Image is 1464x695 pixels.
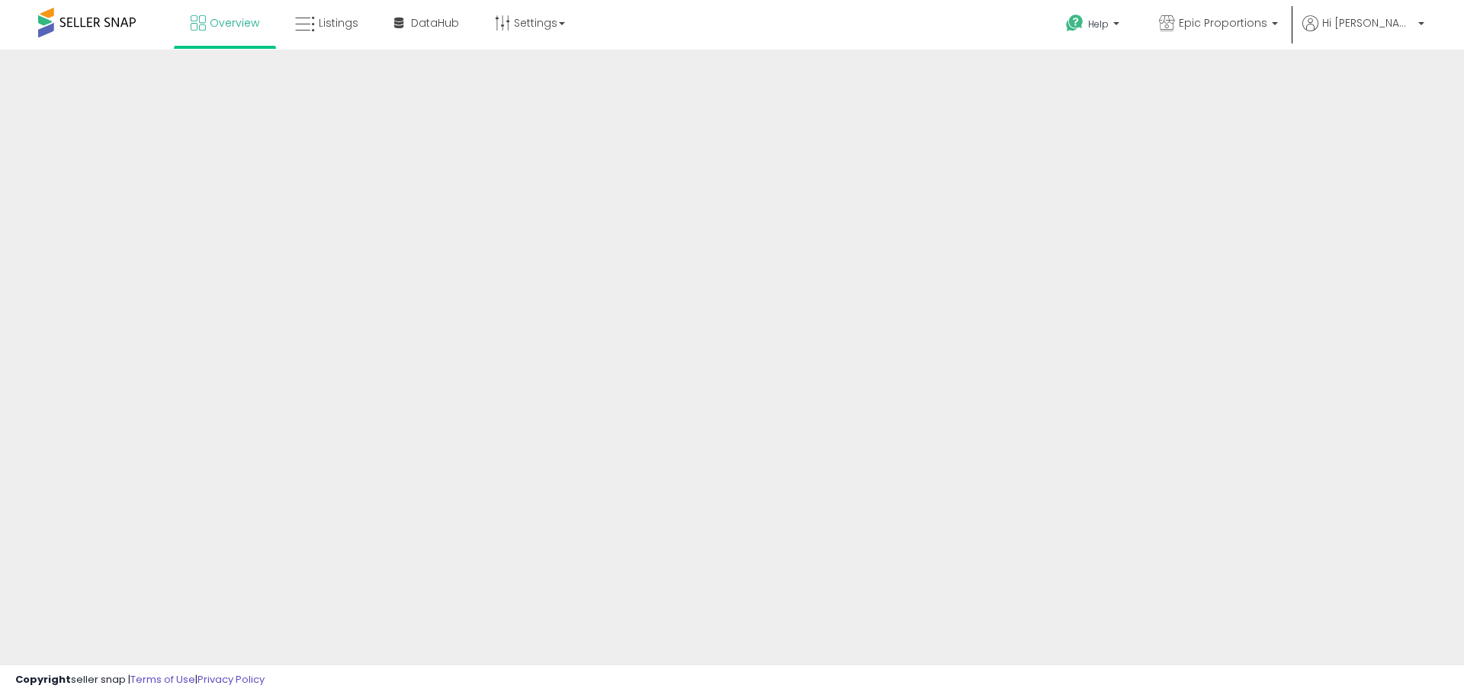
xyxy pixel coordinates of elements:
[1179,15,1267,31] span: Epic Proportions
[1302,15,1424,50] a: Hi [PERSON_NAME]
[130,672,195,687] a: Terms of Use
[411,15,459,31] span: DataHub
[1065,14,1084,33] i: Get Help
[319,15,358,31] span: Listings
[15,672,71,687] strong: Copyright
[1322,15,1414,31] span: Hi [PERSON_NAME]
[1088,18,1109,31] span: Help
[210,15,259,31] span: Overview
[197,672,265,687] a: Privacy Policy
[1054,2,1135,50] a: Help
[15,673,265,687] div: seller snap | |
